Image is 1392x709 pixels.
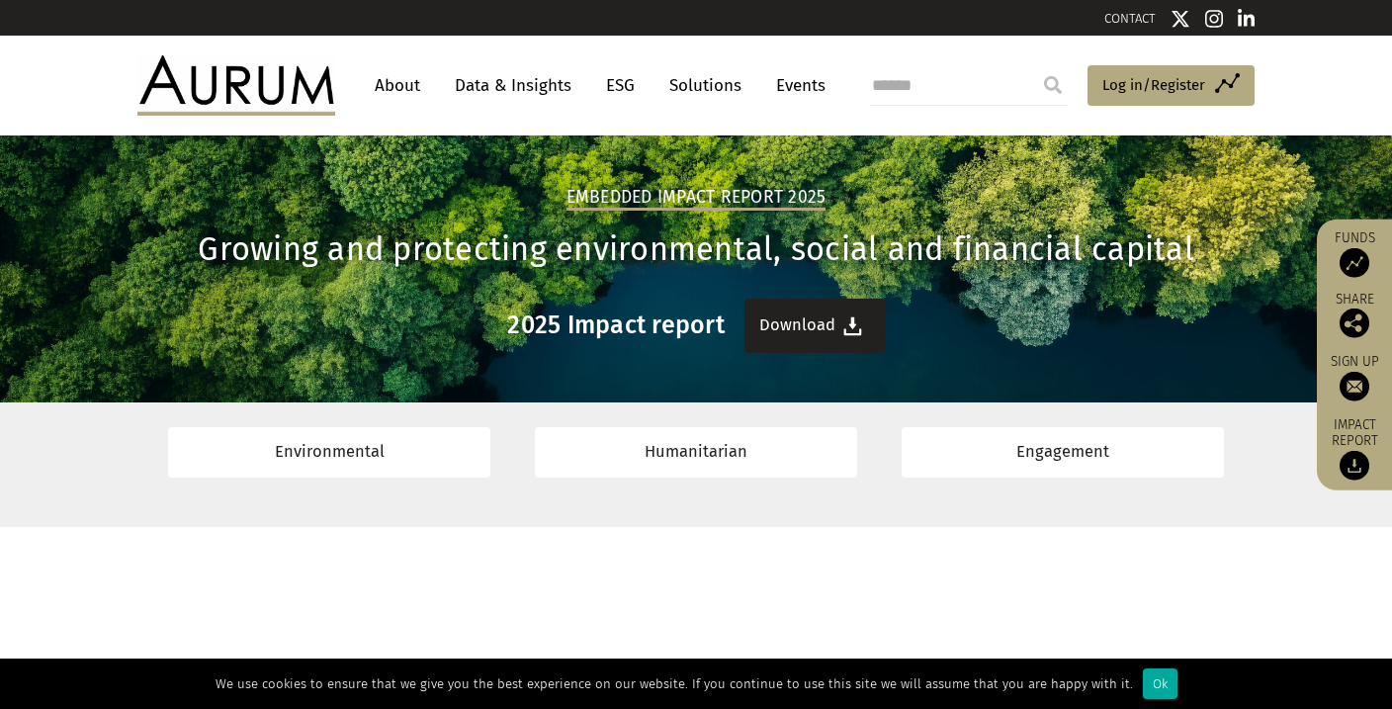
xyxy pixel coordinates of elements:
img: Instagram icon [1205,9,1223,29]
img: Aurum [137,55,335,115]
div: Share [1327,292,1382,337]
img: Linkedin icon [1238,9,1256,29]
a: Download [744,299,885,353]
img: Access Funds [1340,247,1369,277]
input: Submit [1033,65,1073,105]
a: Environmental [168,427,490,478]
div: Ok [1143,668,1177,699]
a: Impact report [1327,415,1382,481]
a: Engagement [902,427,1224,478]
a: Events [766,67,826,104]
a: Data & Insights [445,67,581,104]
a: ESG [596,67,645,104]
img: Twitter icon [1171,9,1190,29]
a: CONTACT [1104,11,1156,26]
a: About [365,67,430,104]
a: Humanitarian [535,427,857,478]
span: Log in/Register [1102,73,1205,97]
img: Share this post [1340,308,1369,337]
h1: Growing and protecting environmental, social and financial capital [137,230,1255,269]
a: Funds [1327,228,1382,277]
h2: Embedded Impact report 2025 [566,187,826,211]
img: Sign up to our newsletter [1340,371,1369,400]
a: Log in/Register [1087,65,1255,107]
a: Solutions [659,67,751,104]
h3: 2025 Impact report [507,310,725,340]
a: Sign up [1327,352,1382,400]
